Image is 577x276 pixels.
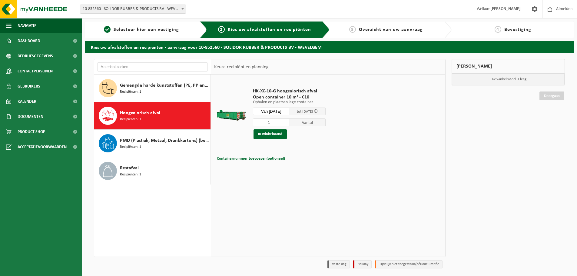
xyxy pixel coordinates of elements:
[253,100,326,105] p: Ophalen en plaatsen lege container
[88,26,195,33] a: 1Selecteer hier een vestiging
[97,62,208,71] input: Materiaal zoeken
[120,109,160,117] span: Hoogcalorisch afval
[120,137,209,144] span: PMD (Plastiek, Metaal, Drankkartons) (bedrijven)
[18,18,36,33] span: Navigatie
[120,165,139,172] span: Restafval
[211,59,272,75] div: Keuze recipiënt en planning
[18,48,53,64] span: Bedrijfsgegevens
[253,88,326,94] span: HK-XC-10-G hoogcalorisch afval
[114,27,179,32] span: Selecteer hier een vestiging
[349,26,356,33] span: 3
[495,26,501,33] span: 4
[218,26,225,33] span: 2
[490,7,521,11] strong: [PERSON_NAME]
[289,118,326,126] span: Aantal
[94,75,211,102] button: Gemengde harde kunststoffen (PE, PP en PVC), recycleerbaar (industrieel) Recipiënten: 1
[539,91,564,100] a: Doorgaan
[120,117,141,122] span: Recipiënten: 1
[120,172,141,178] span: Recipiënten: 1
[253,94,326,100] span: Open container 10 m³ - C10
[253,108,289,115] input: Selecteer datum
[452,74,565,85] p: Uw winkelmand is leeg
[94,130,211,157] button: PMD (Plastiek, Metaal, Drankkartons) (bedrijven) Recipiënten: 1
[80,5,186,14] span: 10-852560 - SOLIDOR RUBBER & PRODUCTS BV - WEVELGEM
[217,157,285,161] span: Containernummer toevoegen(optioneel)
[18,109,43,124] span: Documenten
[18,33,40,48] span: Dashboard
[216,155,286,163] button: Containernummer toevoegen(optioneel)
[120,82,209,89] span: Gemengde harde kunststoffen (PE, PP en PVC), recycleerbaar (industrieel)
[18,79,40,94] span: Gebruikers
[94,102,211,130] button: Hoogcalorisch afval Recipiënten: 1
[85,41,574,53] h2: Kies uw afvalstoffen en recipiënten - aanvraag voor 10-852560 - SOLIDOR RUBBER & PRODUCTS BV - WE...
[353,260,372,268] li: Holiday
[18,139,67,155] span: Acceptatievoorwaarden
[120,89,141,95] span: Recipiënten: 1
[18,124,45,139] span: Product Shop
[18,94,36,109] span: Kalender
[504,27,531,32] span: Bevestiging
[375,260,443,268] li: Tijdelijk niet toegestaan/période limitée
[452,59,565,74] div: [PERSON_NAME]
[327,260,350,268] li: Vaste dag
[297,110,313,114] span: tot [DATE]
[18,64,53,79] span: Contactpersonen
[94,157,211,185] button: Restafval Recipiënten: 1
[80,5,186,13] span: 10-852560 - SOLIDOR RUBBER & PRODUCTS BV - WEVELGEM
[120,144,141,150] span: Recipiënten: 1
[228,27,311,32] span: Kies uw afvalstoffen en recipiënten
[104,26,111,33] span: 1
[359,27,423,32] span: Overzicht van uw aanvraag
[254,129,287,139] button: In winkelmand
